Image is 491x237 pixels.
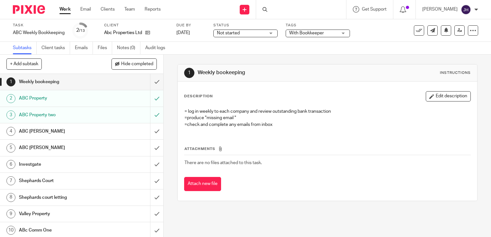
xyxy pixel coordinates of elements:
[104,30,142,36] p: Abc Properties Ltd
[117,42,140,54] a: Notes (0)
[19,176,102,186] h1: Shephards Court
[98,42,112,54] a: Files
[124,6,135,13] a: Team
[19,93,102,103] h1: ABC Property
[13,42,37,54] a: Subtasks
[13,5,45,14] img: Pixie
[112,58,157,69] button: Hide completed
[176,31,190,35] span: [DATE]
[422,6,458,13] p: [PERSON_NAME]
[19,193,102,202] h1: Shephards court letting
[362,7,387,12] span: Get Support
[184,108,470,115] p: = log in weekly to each company and review outstanding bank transaction
[145,6,161,13] a: Reports
[19,77,102,87] h1: Weekly bookeeping
[6,193,15,202] div: 8
[6,58,42,69] button: + Add subtask
[76,27,85,34] div: 2
[184,161,262,165] span: There are no files attached to this task.
[41,42,70,54] a: Client tasks
[19,160,102,169] h1: Investgate
[6,209,15,218] div: 9
[426,91,471,101] button: Edit description
[6,94,15,103] div: 2
[184,147,215,151] span: Attachments
[217,31,240,35] span: Not started
[13,23,65,28] label: Task
[19,209,102,219] h1: Valley Property
[440,70,471,75] div: Instructions
[6,226,15,235] div: 10
[184,115,470,121] p: =produce "missing email "
[59,6,71,13] a: Work
[101,6,115,13] a: Clients
[121,62,153,67] span: Hide completed
[6,176,15,185] div: 7
[6,77,15,86] div: 1
[19,225,102,235] h1: ABc Comm One
[198,69,341,76] h1: Weekly bookeeping
[19,110,102,120] h1: ABC Property two
[184,94,213,99] p: Description
[79,29,85,32] small: /13
[6,127,15,136] div: 4
[213,23,278,28] label: Status
[6,160,15,169] div: 6
[75,42,93,54] a: Emails
[184,68,194,78] div: 1
[80,6,91,13] a: Email
[176,23,205,28] label: Due by
[184,177,221,191] button: Attach new file
[6,144,15,153] div: 5
[461,4,471,15] img: svg%3E
[6,110,15,119] div: 3
[19,127,102,136] h1: ABC [PERSON_NAME]
[19,143,102,153] h1: ABC [PERSON_NAME]
[104,23,168,28] label: Client
[145,42,170,54] a: Audit logs
[184,121,470,128] p: =check and complete any emails from inbox
[13,30,65,36] div: ABC Weekly Bookkeeping
[289,31,324,35] span: With Bookkeeper
[286,23,350,28] label: Tags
